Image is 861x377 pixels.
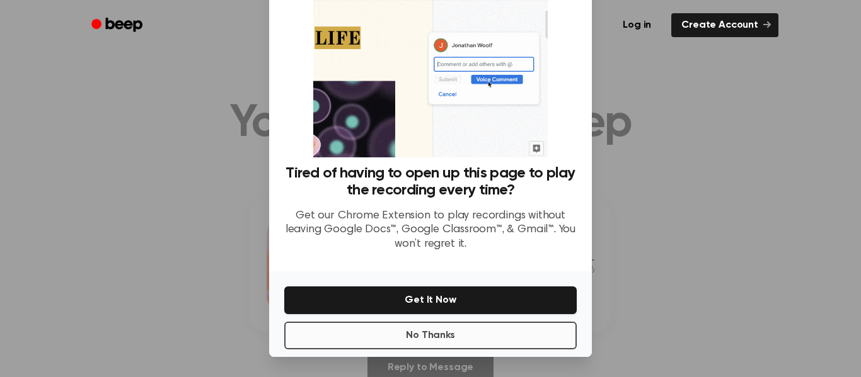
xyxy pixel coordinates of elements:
h3: Tired of having to open up this page to play the recording every time? [284,165,577,199]
button: No Thanks [284,322,577,349]
p: Get our Chrome Extension to play recordings without leaving Google Docs™, Google Classroom™, & Gm... [284,209,577,252]
a: Beep [83,13,154,38]
a: Create Account [671,13,778,37]
a: Log in [610,11,664,40]
button: Get It Now [284,286,577,314]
